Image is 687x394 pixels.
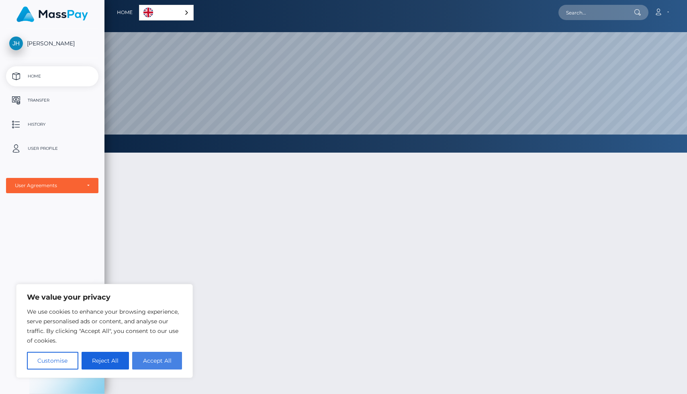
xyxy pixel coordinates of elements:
div: User Agreements [15,182,81,189]
a: Transfer [6,90,98,110]
p: History [9,118,95,131]
button: User Agreements [6,178,98,193]
a: Home [6,66,98,86]
div: We value your privacy [16,284,193,378]
input: Search... [558,5,634,20]
a: User Profile [6,139,98,159]
aside: Language selected: English [139,5,194,20]
a: History [6,114,98,135]
a: Home [117,4,133,21]
p: Transfer [9,94,95,106]
div: Language [139,5,194,20]
button: Accept All [132,352,182,370]
p: We use cookies to enhance your browsing experience, serve personalised ads or content, and analys... [27,307,182,345]
img: MassPay [16,6,88,22]
a: English [139,5,193,20]
p: We value your privacy [27,292,182,302]
button: Reject All [82,352,129,370]
button: Customise [27,352,78,370]
p: Home [9,70,95,82]
span: [PERSON_NAME] [6,40,98,47]
p: User Profile [9,143,95,155]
